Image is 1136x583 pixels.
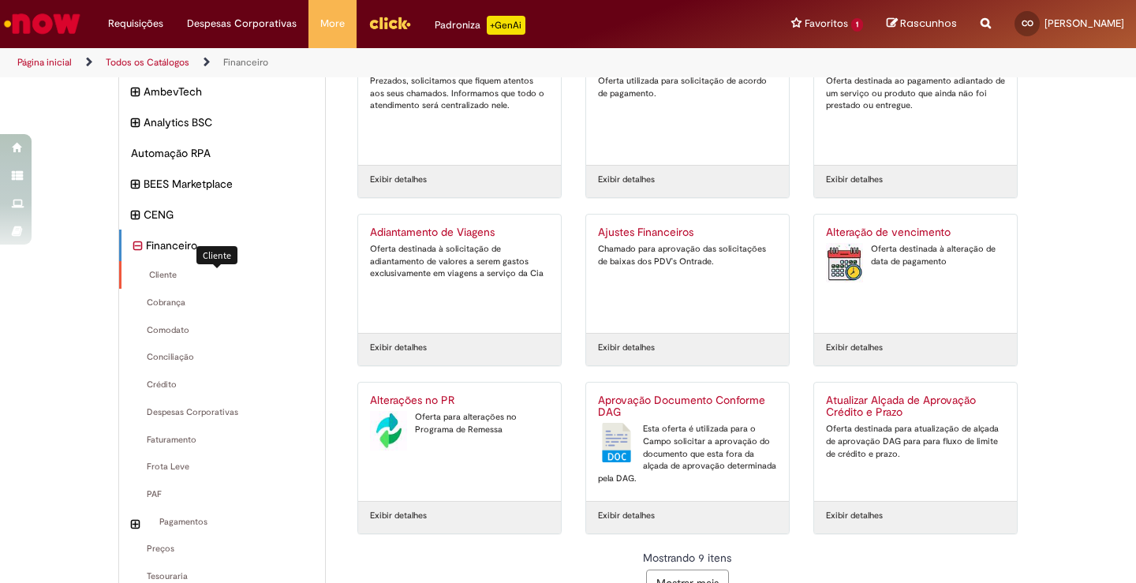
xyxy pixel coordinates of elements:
a: Adiantamento de Viagens Oferta destinada à solicitação de adiantamento de valores a serem gastos ... [358,215,561,333]
ul: Trilhas de página [12,48,745,77]
p: +GenAi [487,16,525,35]
a: Alteração de vencimento Alteração de vencimento Oferta destinada à alteração de data de pagamento [814,215,1017,333]
span: Despesas Corporativas [187,16,297,32]
div: Oferta destinada à solicitação de adiantamento de valores a serem gastos exclusivamente em viagen... [370,243,549,280]
span: Conciliação [131,351,313,364]
span: Financeiro [146,237,313,253]
span: Rascunhos [900,16,957,31]
div: Oferta para alterações no Programa de Remessa [370,411,549,435]
span: More [320,16,345,32]
div: Conciliação [119,343,325,372]
a: Exibir detalhes [370,342,427,354]
i: expandir categoria AmbevTech [131,84,140,101]
span: Cobrança [131,297,313,309]
a: Acordo Pagamento FGTS Oferta utilizada para solicitação de acordo de pagamento. [586,47,789,165]
h2: Alterações no PR [370,394,549,407]
a: Adiantamento a fornecedor Oferta destinada ao pagamento adiantado de um serviço ou produto que ai... [814,47,1017,165]
div: PAF [119,480,325,509]
div: Oferta destinada à alteração de data de pagamento [826,243,1005,267]
div: Cobrança [119,289,325,317]
div: expandir categoria Pagamentos Pagamentos [119,508,325,536]
a: Alterações no PR Alterações no PR Oferta para alterações no Programa de Remessa [358,383,561,501]
img: ServiceNow [2,8,83,39]
span: Pagamentos [144,516,313,529]
div: expandir categoria AmbevTech AmbevTech [119,76,325,107]
div: Oferta destinada para atualização de alçada de aprovação DAG para para fluxo de limite de crédito... [826,423,1005,460]
span: Faturamento [131,434,313,447]
span: Analytics BSC [144,114,313,130]
img: Alterações no PR [370,411,407,450]
div: Oferta utilizada para solicitação de acordo de pagamento. [598,75,777,99]
a: Aprovação Documento Conforme DAG Aprovação Documento Conforme DAG Esta oferta é utilizada para o ... [586,383,789,501]
a: Exibir detalhes [598,174,655,186]
img: Alteração de vencimento [826,243,863,282]
h2: Aprovação Documento Conforme DAG [598,394,777,420]
div: Frota Leve [119,453,325,481]
span: CO [1022,18,1033,28]
div: Cliente [196,246,237,264]
a: Exibir detalhes [826,342,883,354]
div: Esta oferta é utilizada para o Campo solicitar a aprovação do documento que esta fora da alçada d... [598,423,777,485]
i: expandir categoria Pagamentos [131,516,140,533]
span: AmbevTech [144,84,313,99]
a: Ajustes Financeiros Chamado para aprovação das solicitações de baixas dos PDV's Ontrade. [586,215,789,333]
div: Oferta destinada ao pagamento adiantado de um serviço ou produto que ainda não foi prestado ou en... [826,75,1005,112]
a: Criação de acessos bancários Prezados, solicitamos que fiquem atentos aos seus chamados. Informam... [358,47,561,165]
a: Atualizar Alçada de Aprovação Crédito e Prazo Oferta destinada para atualização de alçada de apro... [814,383,1017,501]
div: expandir categoria Analytics BSC Analytics BSC [119,107,325,138]
div: Mostrando 9 itens [357,550,1018,566]
a: Exibir detalhes [826,174,883,186]
span: Cliente [133,269,313,282]
a: Exibir detalhes [598,510,655,522]
a: Financeiro [223,56,268,69]
span: Comodato [131,324,313,337]
span: 1 [851,18,863,32]
h2: Ajustes Financeiros [598,226,777,239]
a: Todos os Catálogos [106,56,189,69]
span: Automação RPA [131,145,313,161]
a: Exibir detalhes [826,510,883,522]
div: Chamado para aprovação das solicitações de baixas dos PDV's Ontrade. [598,243,777,267]
img: click_logo_yellow_360x200.png [368,11,411,35]
img: Aprovação Documento Conforme DAG [598,423,635,462]
h2: Alteração de vencimento [826,226,1005,239]
h2: Atualizar Alçada de Aprovação Crédito e Prazo [826,394,1005,420]
a: Exibir detalhes [370,510,427,522]
div: Padroniza [435,16,525,35]
a: Exibir detalhes [598,342,655,354]
div: Faturamento [119,426,325,454]
i: expandir categoria CENG [131,207,140,224]
span: [PERSON_NAME] [1044,17,1124,30]
span: Favoritos [805,16,848,32]
div: Prezados, solicitamos que fiquem atentos aos seus chamados. Informamos que todo o atendimento ser... [370,75,549,112]
div: Comodato [119,316,325,345]
a: Página inicial [17,56,72,69]
div: Despesas Corporativas [119,398,325,427]
div: Crédito [119,371,325,399]
span: Tesouraria [131,570,313,583]
span: Despesas Corporativas [131,406,313,419]
h2: Adiantamento de Viagens [370,226,549,239]
i: expandir categoria BEES Marketplace [131,176,140,193]
div: Automação RPA [119,137,325,169]
span: Requisições [108,16,163,32]
div: Cliente [119,261,325,290]
span: CENG [144,207,313,222]
div: expandir categoria CENG CENG [119,199,325,230]
i: expandir categoria Analytics BSC [131,114,140,132]
span: Preços [131,543,313,555]
span: Frota Leve [131,461,313,473]
span: Crédito [131,379,313,391]
i: recolher categoria Financeiro [133,237,142,255]
div: Preços [119,535,325,563]
div: expandir categoria BEES Marketplace BEES Marketplace [119,168,325,200]
span: PAF [131,488,313,501]
a: Rascunhos [887,17,957,32]
span: BEES Marketplace [144,176,313,192]
a: Exibir detalhes [370,174,427,186]
div: recolher categoria Financeiro Financeiro [119,230,325,261]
